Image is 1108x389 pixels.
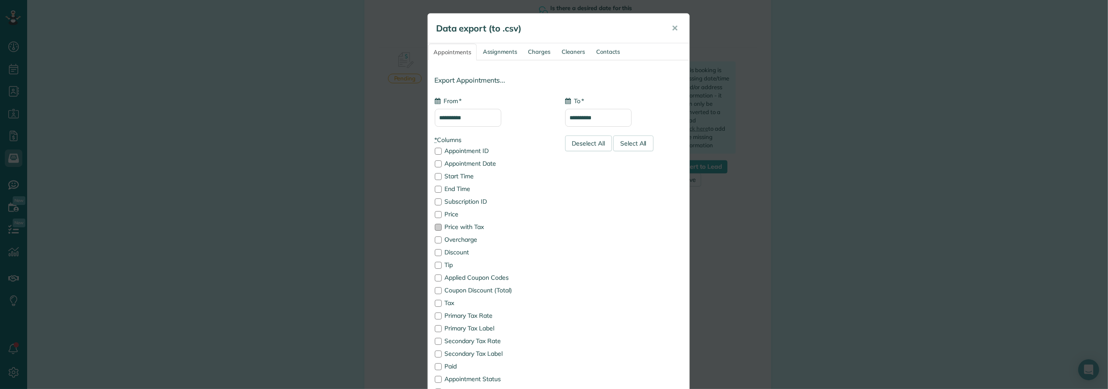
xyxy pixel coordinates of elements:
[435,211,552,217] label: Price
[435,351,552,357] label: Secondary Tax Label
[435,376,552,382] label: Appointment Status
[435,363,552,369] label: Paid
[435,274,552,281] label: Applied Coupon Codes
[556,44,590,60] a: Cleaners
[591,44,625,60] a: Contacts
[435,148,552,154] label: Appointment ID
[565,97,584,105] label: To
[435,313,552,319] label: Primary Tax Rate
[437,22,660,35] h5: Data export (to .csv)
[672,23,678,33] span: ✕
[435,198,552,205] label: Subscription ID
[613,135,654,151] div: Select All
[565,135,612,151] div: Deselect All
[435,186,552,192] label: End Time
[435,338,552,344] label: Secondary Tax Rate
[435,173,552,179] label: Start Time
[435,76,682,84] h4: Export Appointments...
[523,44,556,60] a: Charges
[435,249,552,255] label: Discount
[435,236,552,243] label: Overcharge
[428,44,477,60] a: Appointments
[435,262,552,268] label: Tip
[435,224,552,230] label: Price with Tax
[435,325,552,331] label: Primary Tax Label
[435,287,552,293] label: Coupon Discount (Total)
[478,44,522,60] a: Assignments
[435,300,552,306] label: Tax
[435,97,462,105] label: From
[435,160,552,167] label: Appointment Date
[435,135,552,144] label: Columns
